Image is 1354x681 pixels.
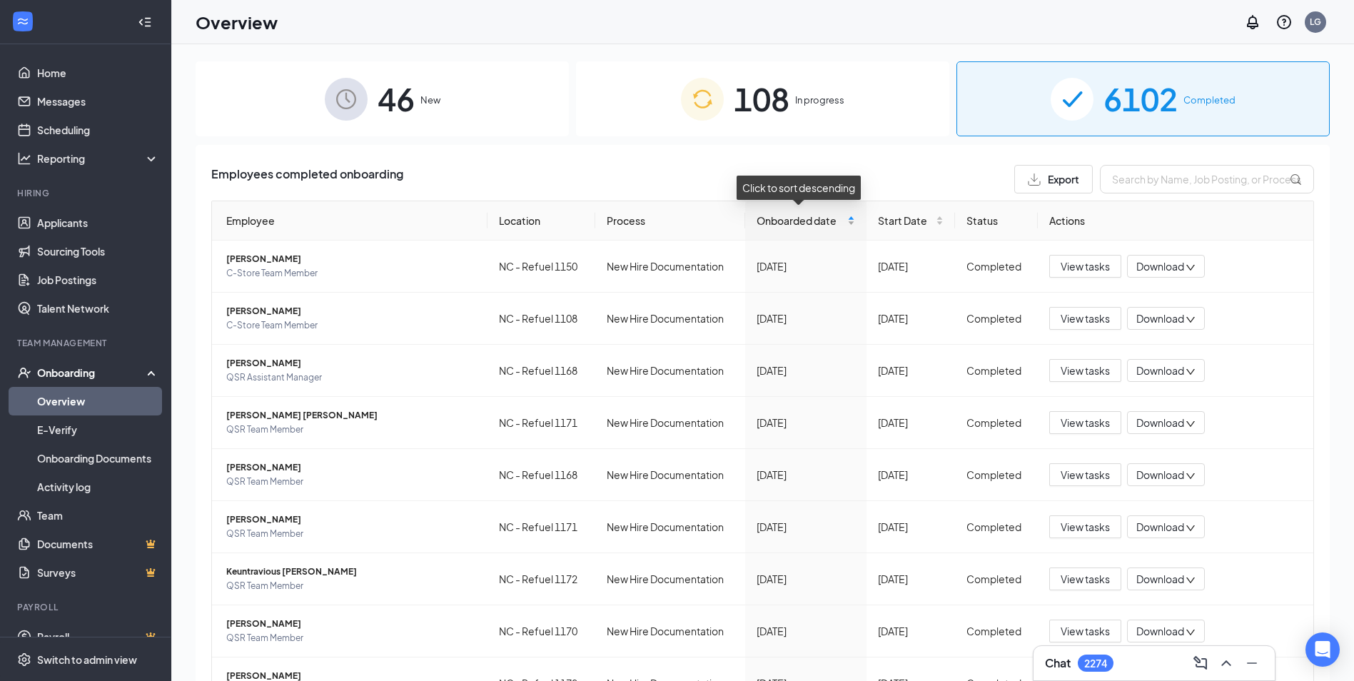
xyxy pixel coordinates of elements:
[37,473,159,501] a: Activity log
[1061,258,1110,274] span: View tasks
[37,87,159,116] a: Messages
[595,501,744,553] td: New Hire Documentation
[37,294,159,323] a: Talent Network
[1049,620,1121,642] button: View tasks
[1215,652,1238,675] button: ChevronUp
[878,311,944,326] div: [DATE]
[1305,632,1340,667] div: Open Intercom Messenger
[1241,652,1263,675] button: Minimize
[487,293,596,345] td: NC - Refuel 1108
[226,266,476,281] span: C-Store Team Member
[378,74,415,123] span: 46
[757,311,855,326] div: [DATE]
[37,558,159,587] a: SurveysCrown
[226,460,476,475] span: [PERSON_NAME]
[37,266,159,294] a: Job Postings
[1014,165,1093,193] button: Export
[37,116,159,144] a: Scheduling
[17,151,31,166] svg: Analysis
[1189,652,1212,675] button: ComposeMessage
[867,201,955,241] th: Start Date
[226,513,476,527] span: [PERSON_NAME]
[757,623,855,639] div: [DATE]
[1048,174,1079,184] span: Export
[37,415,159,444] a: E-Verify
[757,467,855,483] div: [DATE]
[737,176,861,200] div: Click to sort descending
[1243,655,1260,672] svg: Minimize
[595,605,744,657] td: New Hire Documentation
[1186,419,1196,429] span: down
[1244,14,1261,31] svg: Notifications
[1061,311,1110,326] span: View tasks
[487,201,596,241] th: Location
[37,652,137,667] div: Switch to admin view
[966,311,1027,326] div: Completed
[757,213,844,228] span: Onboarded date
[487,345,596,397] td: NC - Refuel 1168
[595,293,744,345] td: New Hire Documentation
[37,59,159,87] a: Home
[757,258,855,274] div: [DATE]
[37,208,159,237] a: Applicants
[757,363,855,378] div: [DATE]
[595,553,744,605] td: New Hire Documentation
[487,605,596,657] td: NC - Refuel 1170
[1049,307,1121,330] button: View tasks
[1049,255,1121,278] button: View tasks
[1183,93,1236,107] span: Completed
[1061,519,1110,535] span: View tasks
[1136,363,1184,378] span: Download
[966,415,1027,430] div: Completed
[1049,463,1121,486] button: View tasks
[487,553,596,605] td: NC - Refuel 1172
[211,165,403,193] span: Employees completed onboarding
[1186,471,1196,481] span: down
[17,337,156,349] div: Team Management
[1186,575,1196,585] span: down
[226,423,476,437] span: QSR Team Member
[487,241,596,293] td: NC - Refuel 1150
[1084,657,1107,670] div: 2274
[37,365,147,380] div: Onboarding
[1061,363,1110,378] span: View tasks
[420,93,440,107] span: New
[226,370,476,385] span: QSR Assistant Manager
[966,571,1027,587] div: Completed
[1061,571,1110,587] span: View tasks
[595,241,744,293] td: New Hire Documentation
[878,363,944,378] div: [DATE]
[878,415,944,430] div: [DATE]
[37,501,159,530] a: Team
[226,356,476,370] span: [PERSON_NAME]
[37,151,160,166] div: Reporting
[955,201,1039,241] th: Status
[1186,523,1196,533] span: down
[226,304,476,318] span: [PERSON_NAME]
[1218,655,1235,672] svg: ChevronUp
[734,74,789,123] span: 108
[1186,315,1196,325] span: down
[1045,655,1071,671] h3: Chat
[487,501,596,553] td: NC - Refuel 1171
[966,623,1027,639] div: Completed
[1038,201,1313,241] th: Actions
[966,467,1027,483] div: Completed
[1136,259,1184,274] span: Download
[196,10,278,34] h1: Overview
[226,252,476,266] span: [PERSON_NAME]
[595,201,744,241] th: Process
[1049,515,1121,538] button: View tasks
[1136,520,1184,535] span: Download
[878,571,944,587] div: [DATE]
[1186,627,1196,637] span: down
[37,530,159,558] a: DocumentsCrown
[1049,359,1121,382] button: View tasks
[966,258,1027,274] div: Completed
[878,258,944,274] div: [DATE]
[1186,263,1196,273] span: down
[1061,467,1110,483] span: View tasks
[17,187,156,199] div: Hiring
[37,622,159,651] a: PayrollCrown
[1186,367,1196,377] span: down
